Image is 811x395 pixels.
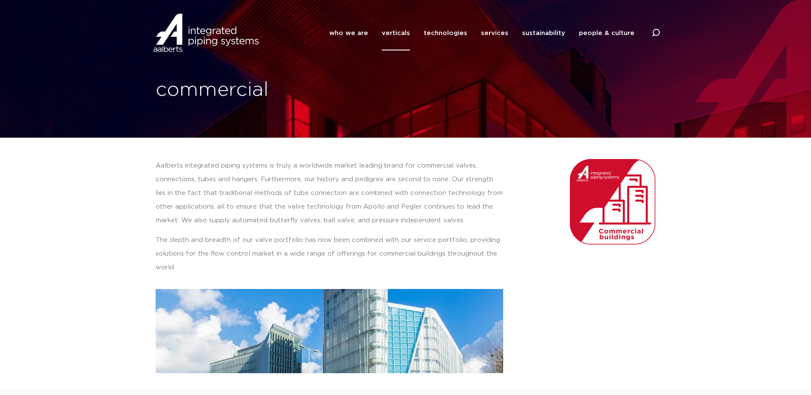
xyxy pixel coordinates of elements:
[156,233,503,274] p: The depth and breadth of our valve portfolio has now been combined with our service portfolio, pr...
[424,16,467,50] a: technologies
[481,16,508,50] a: services
[329,16,368,50] a: who we are
[329,16,634,50] nav: Menu
[156,77,401,104] h1: commercial
[579,16,634,50] a: people & culture
[570,159,655,245] img: Aalberts_IPS_icon_commercial_buildings_rgb
[156,159,503,227] p: Aalberts integrated piping systems is truly a worldwide market leading brand for commercial valve...
[522,16,565,50] a: sustainability
[382,16,410,50] a: verticals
